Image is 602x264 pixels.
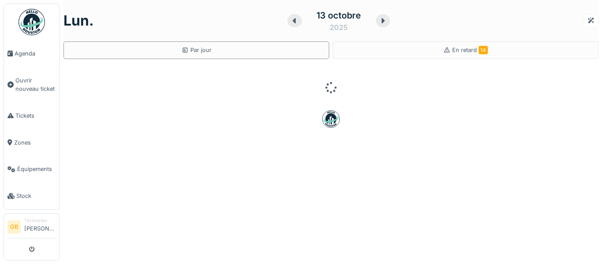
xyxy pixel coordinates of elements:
[24,217,56,224] div: Technicien
[63,12,94,29] h1: lun.
[4,102,59,129] a: Tickets
[16,192,56,200] span: Stock
[4,67,59,102] a: Ouvrir nouveau ticket
[4,156,59,183] a: Équipements
[322,110,340,128] img: badge-BVDL4wpA.svg
[24,217,56,236] li: [PERSON_NAME]
[4,40,59,67] a: Agenda
[7,220,21,234] li: GB
[452,47,488,53] span: En retard
[19,9,45,35] img: Badge_color-CXgf-gQk.svg
[17,165,56,173] span: Équipements
[4,182,59,209] a: Stock
[7,217,56,238] a: GB Technicien[PERSON_NAME]
[15,112,56,120] span: Tickets
[330,22,348,33] div: 2025
[316,9,361,22] div: 13 octobre
[15,49,56,58] span: Agenda
[4,129,59,156] a: Zones
[14,138,56,147] span: Zones
[15,76,56,93] span: Ouvrir nouveau ticket
[479,46,488,54] span: 14
[182,46,212,54] div: Par jour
